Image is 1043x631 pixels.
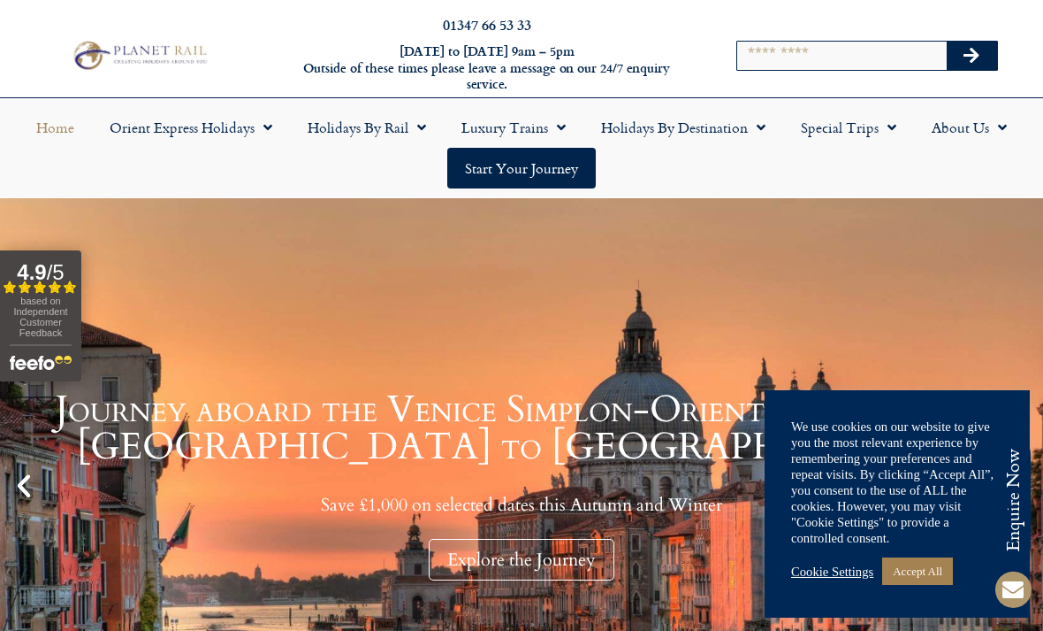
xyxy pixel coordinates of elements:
nav: Menu [9,107,1034,189]
button: Search [947,42,998,70]
h6: [DATE] to [DATE] 9am – 5pm Outside of these times please leave a message on our 24/7 enquiry serv... [283,43,691,93]
a: Home [19,107,92,148]
p: Save £1,000 on selected dates this Autumn and Winter [44,494,999,516]
a: Luxury Trains [444,107,583,148]
a: Accept All [882,558,953,585]
a: Orient Express Holidays [92,107,290,148]
a: Cookie Settings [791,564,873,580]
div: Previous slide [9,471,39,501]
h1: Journey aboard the Venice Simplon-Orient-Express from [GEOGRAPHIC_DATA] to [GEOGRAPHIC_DATA] [44,391,999,466]
a: About Us [914,107,1024,148]
div: Explore the Journey [429,539,614,581]
a: Special Trips [783,107,914,148]
img: Planet Rail Train Holidays Logo [68,38,209,73]
a: Start your Journey [447,148,596,189]
a: Holidays by Destination [583,107,783,148]
a: 01347 66 53 33 [443,14,531,35]
div: We use cookies on our website to give you the most relevant experience by remembering your prefer... [791,419,1003,546]
a: Holidays by Rail [290,107,444,148]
